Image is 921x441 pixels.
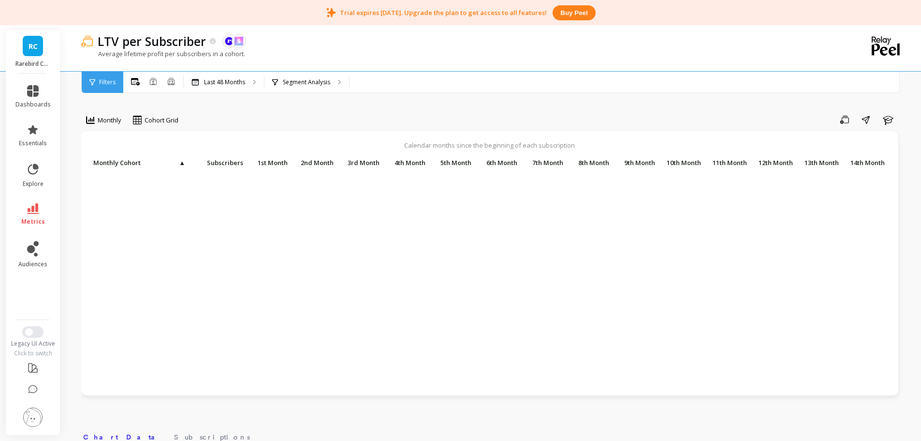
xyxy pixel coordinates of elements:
span: explore [23,180,44,188]
button: Buy peel [553,5,595,20]
div: Toggle SortBy [429,156,475,171]
p: LTV per Subscriber [98,33,206,49]
span: 6th Month [478,159,517,167]
p: Subscribers [188,156,246,169]
p: 4th Month [384,156,428,169]
span: 13th Month [799,159,839,167]
p: Trial expires [DATE]. Upgrade the plan to get access to all features! [340,8,547,17]
p: 5th Month [430,156,474,169]
img: header icon [81,35,93,47]
div: Toggle SortBy [475,156,521,171]
div: Toggle SortBy [567,156,613,171]
span: audiences [18,260,47,268]
p: 2nd Month [292,156,336,169]
span: Filters [99,78,116,86]
p: 8th Month [568,156,612,169]
div: Toggle SortBy [337,156,383,171]
div: Toggle SortBy [751,156,797,171]
p: Segment Analysis [283,78,330,86]
p: 7th Month [522,156,566,169]
div: Toggle SortBy [797,156,843,171]
span: Subscribers [190,159,243,167]
p: Calendar months since the beginning of each subscription [91,141,889,150]
div: Toggle SortBy [521,156,567,171]
span: dashboards [15,101,51,108]
p: 1st Month [246,156,291,169]
div: Toggle SortBy [292,156,337,171]
span: Cohort Grid [145,116,178,125]
img: profile picture [23,408,43,427]
div: Toggle SortBy [659,156,705,171]
div: Click to switch [6,350,60,357]
p: 11th Month [705,156,750,169]
div: Toggle SortBy [613,156,659,171]
span: metrics [21,218,45,226]
span: Monthly Cohort [93,159,178,167]
p: 10th Month [659,156,704,169]
p: 6th Month [476,156,520,169]
span: 9th Month [615,159,655,167]
div: Toggle SortBy [843,156,889,171]
span: RC [29,41,38,52]
span: 5th Month [432,159,471,167]
p: 13th Month [797,156,842,169]
span: 11th Month [707,159,747,167]
button: Switch to New UI [22,326,44,338]
div: Legacy UI Active [6,340,60,348]
span: 1st Month [248,159,288,167]
span: 3rd Month [340,159,380,167]
span: Monthly [98,116,121,125]
span: 2nd Month [294,159,334,167]
span: 4th Month [386,159,425,167]
p: Rarebird Coffee [15,60,51,68]
img: api.recharge.svg [225,37,234,46]
p: Last 48 Months [204,78,245,86]
span: 10th Month [661,159,701,167]
p: 3rd Month [338,156,382,169]
p: Monthly Cohort [91,156,188,169]
div: Toggle SortBy [705,156,751,171]
span: essentials [19,139,47,147]
img: api.skio.svg [234,37,243,46]
p: 12th Month [751,156,796,169]
span: 7th Month [524,159,563,167]
div: Toggle SortBy [246,156,292,171]
p: Average lifetime profit per subscribers in a cohort. [81,49,245,58]
div: Toggle SortBy [383,156,429,171]
span: ▲ [178,159,185,167]
div: Toggle SortBy [91,156,137,171]
span: 14th Month [845,159,885,167]
p: 9th Month [614,156,658,169]
p: 14th Month [843,156,888,169]
span: 12th Month [753,159,793,167]
div: Toggle SortBy [188,156,234,171]
span: 8th Month [570,159,609,167]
